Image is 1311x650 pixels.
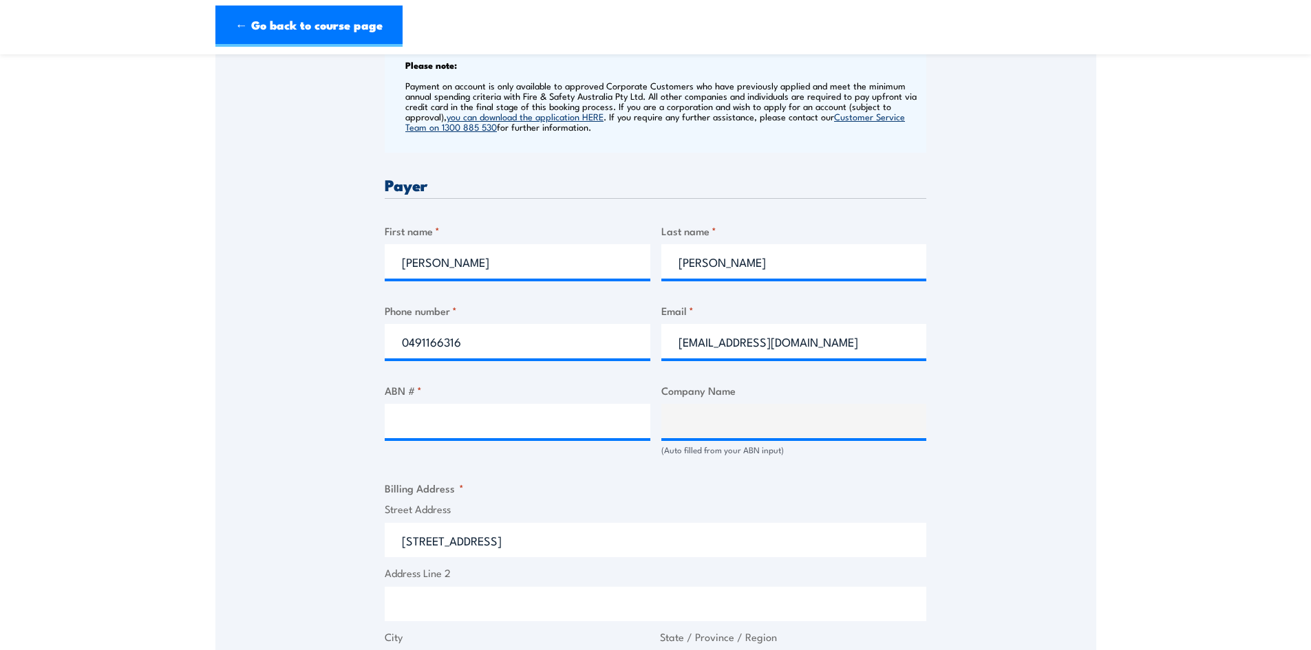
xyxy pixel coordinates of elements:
[405,80,923,132] p: Payment on account is only available to approved Corporate Customers who have previously applied ...
[405,58,457,72] b: Please note:
[661,444,927,457] div: (Auto filled from your ABN input)
[661,303,927,318] label: Email
[660,629,927,645] label: State / Province / Region
[215,6,403,47] a: ← Go back to course page
[385,565,926,581] label: Address Line 2
[405,110,905,133] a: Customer Service Team on 1300 885 530
[385,303,650,318] label: Phone number
[447,110,604,122] a: you can download the application HERE
[661,382,927,398] label: Company Name
[385,501,926,517] label: Street Address
[385,382,650,398] label: ABN #
[385,223,650,239] label: First name
[385,629,652,645] label: City
[661,223,927,239] label: Last name
[385,177,926,193] h3: Payer
[385,480,464,496] legend: Billing Address
[385,523,926,557] input: Enter a location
